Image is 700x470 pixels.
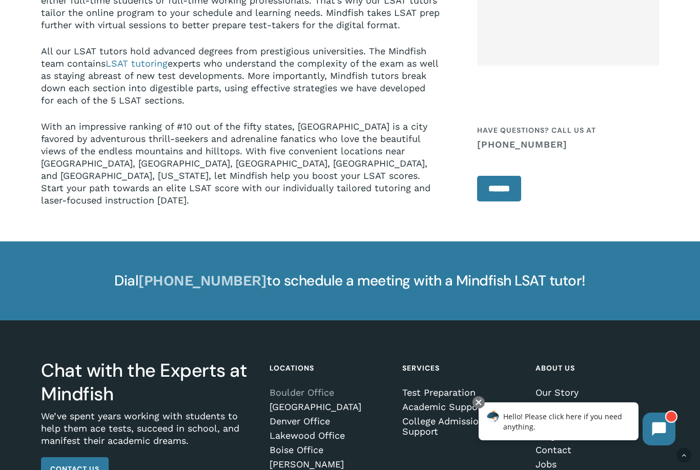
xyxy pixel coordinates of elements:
[270,359,390,377] h4: Locations
[270,402,390,412] a: [GEOGRAPHIC_DATA]
[477,139,567,150] strong: [PHONE_NUMBER]
[270,416,390,426] a: Denver Office
[536,359,656,377] h4: About Us
[270,445,390,455] a: Boise Office
[402,416,523,437] a: College Admissions Support
[402,402,523,412] a: Academic Support
[41,359,257,406] h3: Chat with the Experts at Mindfish
[477,77,633,117] iframe: reCAPTCHA
[138,272,266,289] a: [PHONE_NUMBER]
[106,58,168,69] a: LSAT tutoring
[270,431,390,441] a: Lakewood Office
[41,45,441,120] p: All our LSAT tutors hold advanced degrees from prestigious universities. The Mindfish team contai...
[477,121,659,150] h4: Have questions? Call us at
[536,387,656,398] a: Our Story
[41,410,257,457] p: We’ve spent years working with students to help them ace tests, succeed in school, and manifest t...
[536,459,656,469] a: Jobs
[72,272,629,290] h4: Dial to schedule a meeting with a Mindfish LSAT tutor!
[402,387,523,398] a: Test Preparation
[468,394,686,456] iframe: Chatbot
[477,139,659,150] a: [PHONE_NUMBER]
[270,387,390,398] a: Boulder Office
[402,359,523,377] h4: Services
[41,120,441,207] p: With an impressive ranking of #10 out of the fifty states, [GEOGRAPHIC_DATA] is a city favored by...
